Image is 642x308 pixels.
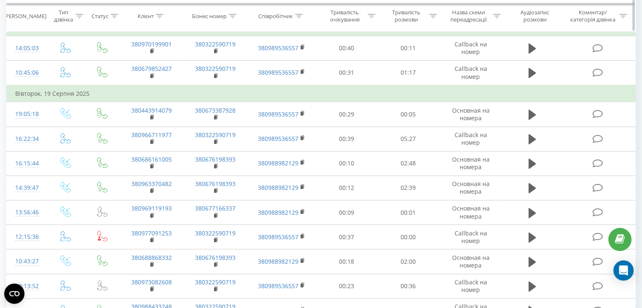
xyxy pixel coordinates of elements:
a: 380969119193 [131,204,172,212]
button: Open CMP widget [4,284,24,304]
div: Статус [92,12,108,19]
td: Вівторок, 19 Серпня 2025 [7,85,636,102]
a: 380322590719 [195,278,236,286]
td: Callback на номер [439,36,502,60]
a: 380322590719 [195,131,236,139]
td: 02:39 [377,176,439,200]
a: 380673387928 [195,106,236,114]
td: 00:40 [316,36,377,60]
a: 380989536557 [258,282,298,290]
div: Співробітник [258,12,293,19]
div: [PERSON_NAME] [4,12,46,19]
div: 16:22:34 [15,131,38,147]
a: 380322590719 [195,229,236,237]
div: 10:45:06 [15,65,38,81]
td: Callback на номер [439,127,502,151]
td: Callback на номер [439,274,502,298]
td: 00:09 [316,200,377,225]
a: 380989536557 [258,44,298,52]
td: Callback на номер [439,225,502,249]
a: 380989536557 [258,233,298,241]
a: 380973082608 [131,278,172,286]
a: 380989536557 [258,68,298,76]
a: 380676198393 [195,155,236,163]
a: 380322590719 [195,40,236,48]
td: 00:11 [377,36,439,60]
a: 380677166337 [195,204,236,212]
td: 02:48 [377,151,439,176]
td: Основная на номера [439,176,502,200]
div: Open Intercom Messenger [613,260,634,281]
a: 380988982129 [258,184,298,192]
a: 380443914079 [131,106,172,114]
a: 380988982129 [258,257,298,265]
td: 00:31 [316,60,377,85]
td: Основная на номера [439,249,502,274]
div: Тривалість розмови [385,9,427,23]
div: 16:15:44 [15,155,38,172]
div: 14:39:47 [15,180,38,196]
a: 380679852427 [131,65,172,73]
a: 380676198393 [195,180,236,188]
td: 00:23 [316,274,377,298]
a: 380963370482 [131,180,172,188]
div: Клієнт [138,12,154,19]
td: 00:00 [377,225,439,249]
td: 00:12 [316,176,377,200]
td: 01:17 [377,60,439,85]
a: 380686161005 [131,155,172,163]
td: Callback на номер [439,60,502,85]
td: 00:37 [316,225,377,249]
div: Тип дзвінка [53,9,73,23]
div: Бізнес номер [192,12,227,19]
div: Назва схеми переадресації [447,9,491,23]
a: 380988982129 [258,159,298,167]
td: Основная на номера [439,102,502,127]
a: 380989536557 [258,110,298,118]
td: 02:00 [377,249,439,274]
div: 13:56:46 [15,204,38,221]
td: 00:29 [316,102,377,127]
td: 00:01 [377,200,439,225]
div: 19:05:18 [15,106,38,122]
a: 380988982129 [258,208,298,216]
td: 00:10 [316,151,377,176]
div: Коментар/категорія дзвінка [568,9,617,23]
a: 380970199901 [131,40,172,48]
td: 00:36 [377,274,439,298]
div: Аудіозапис розмови [510,9,560,23]
td: 00:05 [377,102,439,127]
a: 380676198393 [195,254,236,262]
div: 14:05:03 [15,40,38,57]
div: 10:13:52 [15,278,38,294]
td: 00:39 [316,127,377,151]
div: 10:43:27 [15,253,38,270]
td: Основная на номера [439,200,502,225]
td: 05:27 [377,127,439,151]
td: 00:18 [316,249,377,274]
div: 12:15:36 [15,229,38,245]
a: 380989536557 [258,135,298,143]
a: 380966711977 [131,131,172,139]
a: 380322590719 [195,65,236,73]
a: 380977091253 [131,229,172,237]
td: Основная на номера [439,151,502,176]
div: Тривалість очікування [324,9,366,23]
a: 380688868332 [131,254,172,262]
